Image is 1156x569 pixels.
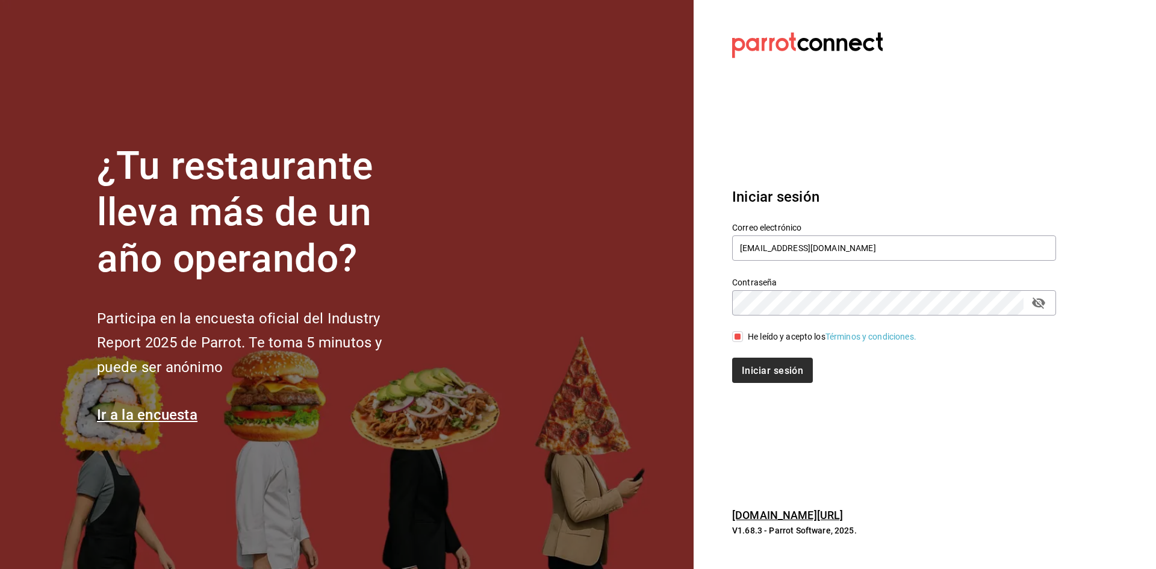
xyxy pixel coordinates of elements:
font: Iniciar sesión [732,188,819,205]
a: Ir a la encuesta [97,406,197,423]
font: He leído y acepto los [748,332,825,341]
font: Correo electrónico [732,223,801,232]
font: V1.68.3 - Parrot Software, 2025. [732,526,857,535]
a: Términos y condiciones. [825,332,916,341]
font: ¿Tu restaurante lleva más de un año operando? [97,143,373,281]
font: Iniciar sesión [742,364,803,376]
button: campo de contraseña [1028,293,1049,313]
a: [DOMAIN_NAME][URL] [732,509,843,521]
input: Ingresa tu correo electrónico [732,235,1056,261]
font: Participa en la encuesta oficial del Industry Report 2025 de Parrot. Te toma 5 minutos y puede se... [97,310,382,376]
button: Iniciar sesión [732,358,813,383]
font: Contraseña [732,278,777,287]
